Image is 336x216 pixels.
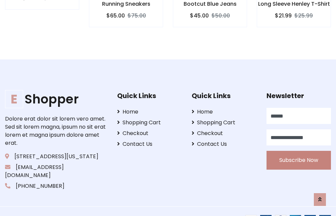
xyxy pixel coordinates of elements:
[192,92,256,100] h5: Quick Links
[5,92,107,106] a: EShopper
[117,129,182,137] a: Checkout
[257,1,331,7] h6: Long Sleeve Henley T-Shirt
[211,12,230,19] del: $50.00
[192,129,256,137] a: Checkout
[117,108,182,116] a: Home
[294,12,313,19] del: $25.99
[190,12,209,19] h6: $45.00
[192,140,256,148] a: Contact Us
[267,92,331,100] h5: Newsletter
[5,153,107,161] p: [STREET_ADDRESS][US_STATE]
[173,1,247,7] h6: Bootcut Blue Jeans
[192,119,256,127] a: Shopping Cart
[275,12,292,19] h6: $21.99
[5,163,107,179] p: [EMAIL_ADDRESS][DOMAIN_NAME]
[5,90,23,108] span: E
[5,92,107,106] h1: Shopper
[5,182,107,190] p: [PHONE_NUMBER]
[89,1,163,7] h6: Running Sneakers
[117,92,182,100] h5: Quick Links
[128,12,146,19] del: $75.00
[192,108,256,116] a: Home
[5,115,107,147] p: Dolore erat dolor sit lorem vero amet. Sed sit lorem magna, ipsum no sit erat lorem et magna ipsu...
[117,140,182,148] a: Contact Us
[267,151,331,170] button: Subscribe Now
[106,12,125,19] h6: $65.00
[117,119,182,127] a: Shopping Cart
